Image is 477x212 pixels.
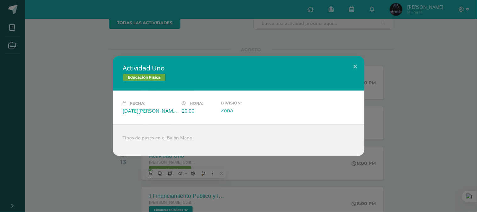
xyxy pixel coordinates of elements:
[190,101,203,106] span: Hora:
[113,124,364,156] div: Tipos de pases en el Balón Mano
[123,64,354,72] h2: Actividad Uno
[221,101,275,105] label: División:
[123,74,166,81] span: Educación Física
[221,107,275,114] div: Zona
[347,56,364,77] button: Close (Esc)
[123,107,177,114] div: [DATE][PERSON_NAME]
[130,101,146,106] span: Fecha:
[182,107,216,114] div: 20:00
